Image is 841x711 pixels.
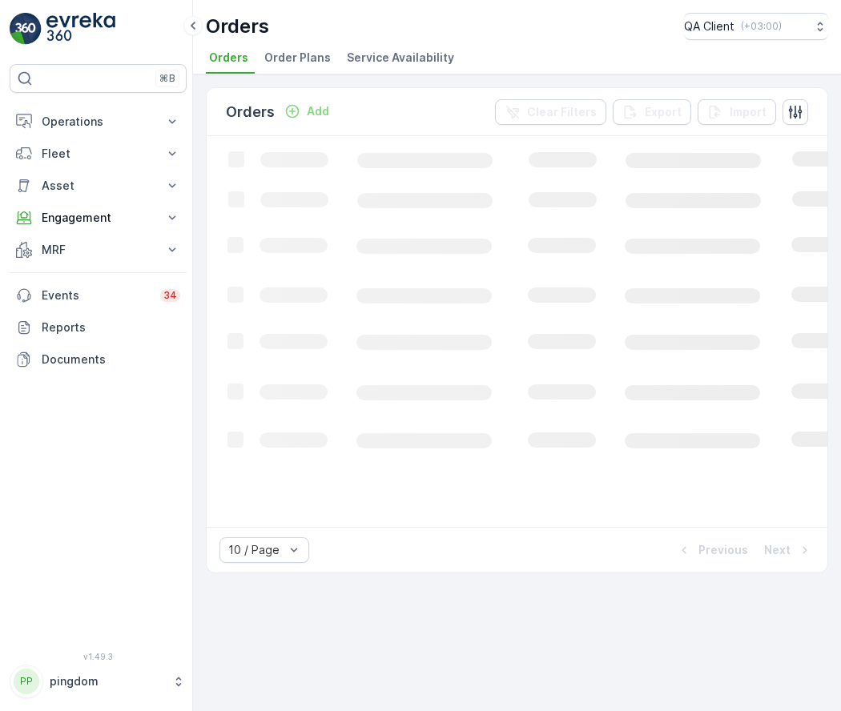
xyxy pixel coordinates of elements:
[10,279,187,311] a: Events34
[10,13,42,45] img: logo
[264,50,331,66] span: Order Plans
[46,13,115,45] img: logo_light-DOdMpM7g.png
[42,210,155,226] p: Engagement
[10,665,187,698] button: PPpingdom
[42,287,151,303] p: Events
[42,114,155,130] p: Operations
[159,72,175,85] p: ⌘B
[42,178,155,194] p: Asset
[163,289,177,302] p: 34
[42,319,180,335] p: Reports
[730,104,767,120] p: Import
[42,351,180,368] p: Documents
[674,540,750,560] button: Previous
[10,311,187,343] a: Reports
[307,103,329,119] p: Add
[347,50,454,66] span: Service Availability
[10,343,187,376] a: Documents
[613,99,691,125] button: Export
[763,540,815,560] button: Next
[684,18,734,34] p: QA Client
[209,50,248,66] span: Orders
[698,99,776,125] button: Import
[764,542,791,558] p: Next
[698,542,748,558] p: Previous
[42,146,155,162] p: Fleet
[50,673,164,689] p: pingdom
[278,102,336,121] button: Add
[10,170,187,202] button: Asset
[226,101,275,123] p: Orders
[10,234,187,266] button: MRF
[645,104,682,120] p: Export
[10,652,187,661] span: v 1.49.3
[42,242,155,258] p: MRF
[14,669,39,694] div: PP
[10,202,187,234] button: Engagement
[527,104,597,120] p: Clear Filters
[10,138,187,170] button: Fleet
[10,106,187,138] button: Operations
[206,14,269,39] p: Orders
[741,20,782,33] p: ( +03:00 )
[495,99,606,125] button: Clear Filters
[684,13,828,40] button: QA Client(+03:00)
